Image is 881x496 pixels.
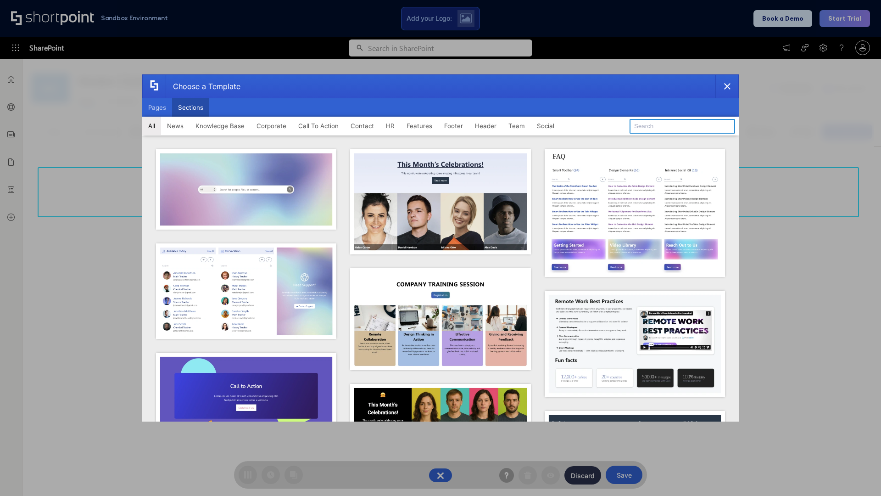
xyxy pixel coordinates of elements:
[401,117,438,135] button: Features
[345,117,380,135] button: Contact
[251,117,292,135] button: Corporate
[438,117,469,135] button: Footer
[630,119,735,134] input: Search
[142,117,161,135] button: All
[469,117,502,135] button: Header
[142,98,172,117] button: Pages
[142,74,739,422] div: template selector
[531,117,560,135] button: Social
[502,117,531,135] button: Team
[161,117,190,135] button: News
[172,98,209,117] button: Sections
[716,389,881,496] iframe: Chat Widget
[166,75,240,98] div: Choose a Template
[292,117,345,135] button: Call To Action
[380,117,401,135] button: HR
[190,117,251,135] button: Knowledge Base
